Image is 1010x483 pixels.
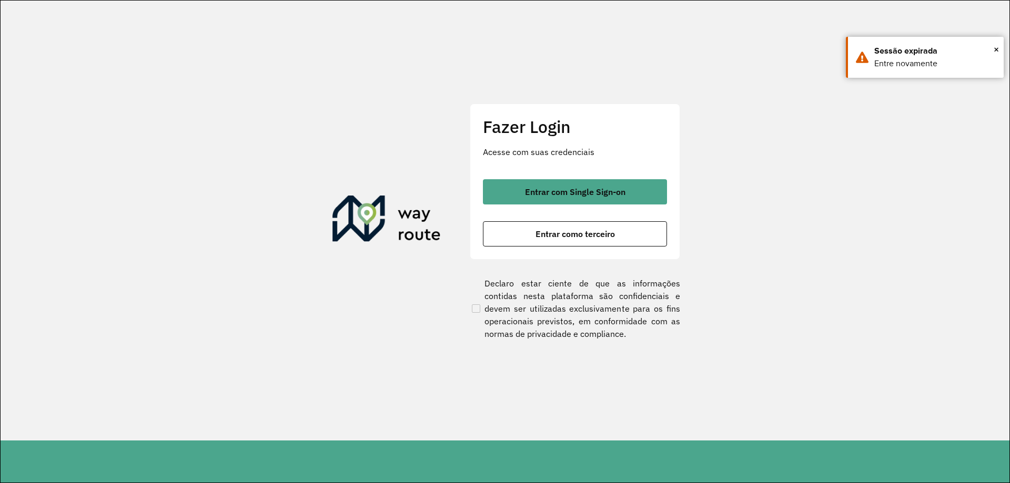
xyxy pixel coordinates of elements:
h2: Fazer Login [483,117,667,137]
span: × [994,42,999,57]
button: Close [994,42,999,57]
span: Entrar com Single Sign-on [525,188,625,196]
div: Entre novamente [874,57,996,70]
label: Declaro estar ciente de que as informações contidas nesta plataforma são confidenciais e devem se... [470,277,680,340]
div: Sessão expirada [874,45,996,57]
button: button [483,221,667,246]
p: Acesse com suas credenciais [483,146,667,158]
span: Entrar como terceiro [536,230,615,238]
img: Roteirizador AmbevTech [332,196,441,246]
button: button [483,179,667,204]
